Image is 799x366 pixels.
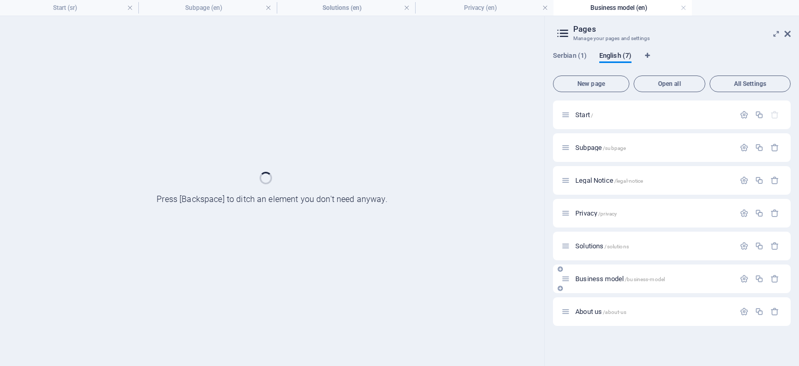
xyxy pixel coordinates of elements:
span: Privacy [575,209,617,217]
div: The startpage cannot be deleted [770,110,779,119]
span: Serbian (1) [553,49,587,64]
div: Settings [740,307,749,316]
span: /solutions [604,244,628,249]
div: Language Tabs [553,52,791,71]
span: /privacy [598,211,617,217]
button: Open all [634,75,705,92]
h4: Business model (en) [553,2,692,14]
div: Solutions/solutions [572,243,734,249]
span: New page [558,81,625,87]
h2: Pages [573,24,791,34]
div: Settings [740,143,749,152]
span: Open all [638,81,701,87]
div: Remove [770,307,779,316]
span: /subpage [603,145,626,151]
span: /legal-notice [614,178,643,184]
div: Duplicate [755,176,764,185]
span: /business-model [625,276,665,282]
div: Start/ [572,111,734,118]
div: Settings [740,274,749,283]
div: About us/about-us [572,308,734,315]
h3: Manage your pages and settings [573,34,770,43]
span: Click to open page [575,308,626,315]
div: Duplicate [755,242,764,250]
span: Subpage [575,144,626,152]
div: Settings [740,209,749,218]
span: / [591,112,593,118]
div: Business model/business-model [572,275,734,282]
span: /about-us [603,309,626,315]
div: Duplicate [755,110,764,119]
div: Privacy/privacy [572,210,734,217]
div: Settings [740,176,749,185]
div: Remove [770,274,779,283]
span: Business model [575,275,665,283]
div: Settings [740,242,749,250]
div: Duplicate [755,143,764,152]
div: Settings [740,110,749,119]
button: New page [553,75,629,92]
h4: Subpage (en) [138,2,277,14]
div: Remove [770,242,779,250]
div: Subpage/subpage [572,144,734,151]
span: Legal Notice [575,176,643,184]
h4: Privacy (en) [415,2,553,14]
div: Remove [770,143,779,152]
span: All Settings [714,81,786,87]
span: English (7) [599,49,632,64]
button: All Settings [710,75,791,92]
h4: Solutions (en) [277,2,415,14]
div: Duplicate [755,307,764,316]
div: Duplicate [755,274,764,283]
div: Remove [770,209,779,218]
span: Start [575,111,593,119]
span: Click to open page [575,242,629,250]
div: Duplicate [755,209,764,218]
div: Remove [770,176,779,185]
div: Legal Notice/legal-notice [572,177,734,184]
